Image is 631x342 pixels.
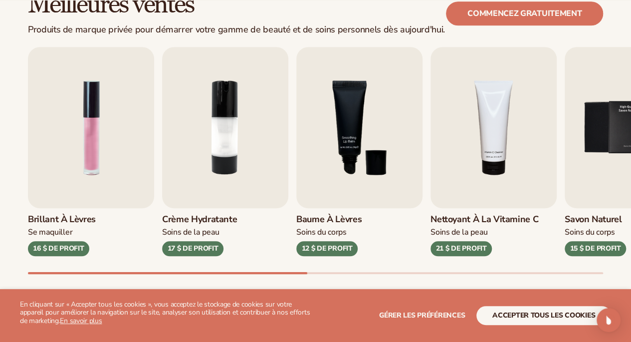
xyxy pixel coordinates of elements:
font: 17 $ DE PROFIT [167,244,218,253]
a: 4 / 9 [430,47,557,256]
a: 2 / 9 [162,47,288,256]
font: En cliquant sur « Accepter tous les cookies », vous acceptez le stockage de cookies sur votre app... [20,300,310,326]
a: 1 / 9 [28,47,154,256]
font: Soins du corps [296,227,347,238]
font: Soins du corps [565,227,615,238]
font: Soins de la peau [430,227,488,238]
button: accepter tous les cookies [476,306,611,325]
font: Gérer les préférences [379,311,465,320]
font: accepter tous les cookies [492,311,595,320]
a: 3 / 9 [296,47,422,256]
font: Savon naturel [565,213,622,225]
div: Open Intercom Messenger [597,308,621,332]
font: Nettoyant à la vitamine C [430,213,538,225]
button: Gérer les préférences [379,306,465,325]
a: En savoir plus [60,316,102,326]
font: 15 $ DE PROFIT [570,244,621,253]
font: 21 $ DE PROFIT [435,244,486,253]
font: Brillant à lèvres [28,213,96,225]
font: Se maquiller [28,227,72,238]
font: Baume à lèvres [296,213,362,225]
font: Crème hydratante [162,213,237,225]
font: 16 $ DE PROFIT [33,244,84,253]
font: 12 $ DE PROFIT [301,244,352,253]
a: Commencez gratuitement [446,1,603,25]
font: Commencez gratuitement [467,8,582,19]
font: Produits de marque privée pour démarrer votre gamme de beauté et de soins personnels dès aujourd'... [28,23,445,35]
font: Soins de la peau [162,227,219,238]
